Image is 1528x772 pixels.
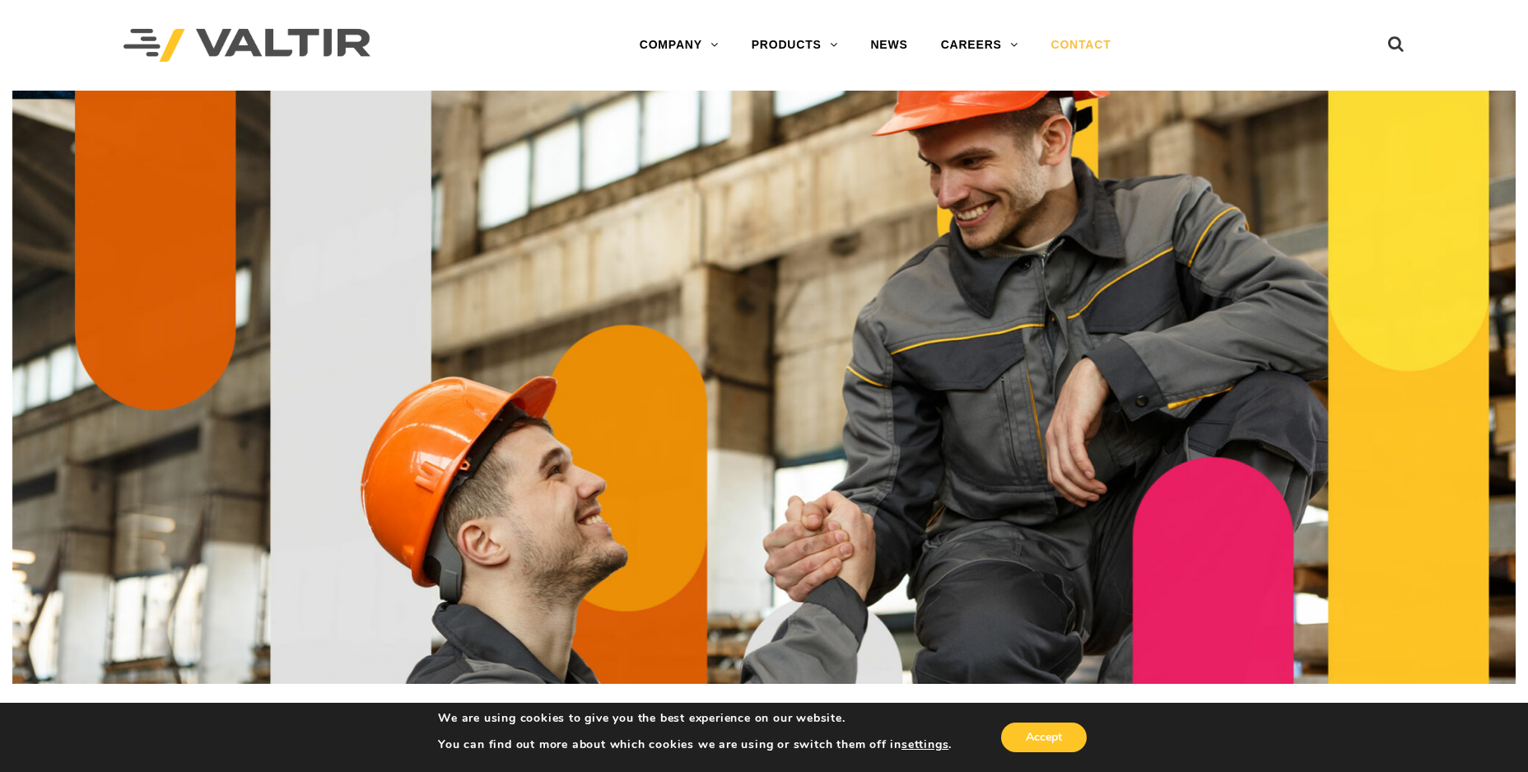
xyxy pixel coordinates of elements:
[1001,723,1087,752] button: Accept
[438,711,952,726] p: We are using cookies to give you the best experience on our website.
[1035,29,1128,62] a: CONTACT
[438,737,952,752] p: You can find out more about which cookies we are using or switch them off in .
[623,29,735,62] a: COMPANY
[735,29,855,62] a: PRODUCTS
[123,29,370,63] img: Valtir
[12,91,1516,684] img: Contact_1
[925,29,1035,62] a: CAREERS
[901,737,948,752] button: settings
[854,29,924,62] a: NEWS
